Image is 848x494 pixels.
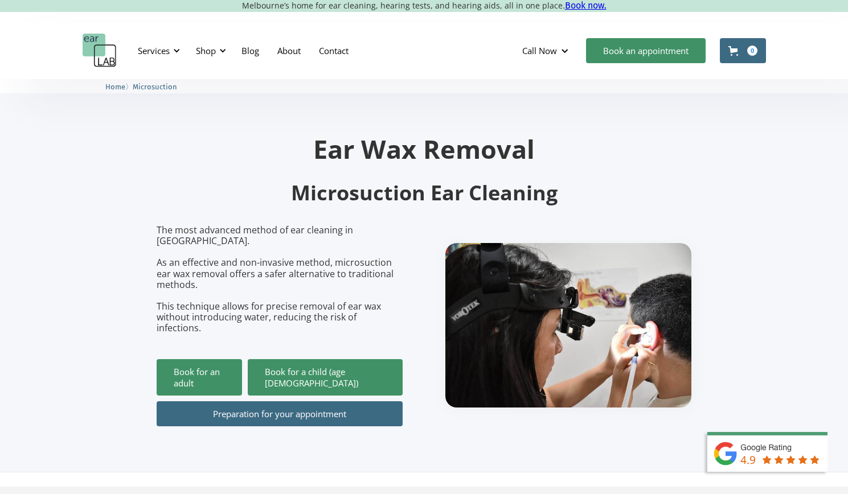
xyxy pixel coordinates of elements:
[232,34,268,67] a: Blog
[268,34,310,67] a: About
[138,45,170,56] div: Services
[105,83,125,91] span: Home
[248,359,403,396] a: Book for a child (age [DEMOGRAPHIC_DATA])
[133,83,177,91] span: Microsuction
[105,81,125,92] a: Home
[157,401,403,426] a: Preparation for your appointment
[157,359,242,396] a: Book for an adult
[157,136,692,162] h1: Ear Wax Removal
[157,180,692,207] h2: Microsuction Ear Cleaning
[522,45,557,56] div: Call Now
[310,34,358,67] a: Contact
[83,34,117,68] a: home
[720,38,766,63] a: Open cart
[157,225,403,334] p: The most advanced method of ear cleaning in [GEOGRAPHIC_DATA]. As an effective and non-invasive m...
[445,243,691,407] img: boy getting ear checked.
[747,46,757,56] div: 0
[133,81,177,92] a: Microsuction
[586,38,706,63] a: Book an appointment
[189,34,230,68] div: Shop
[513,34,580,68] div: Call Now
[196,45,216,56] div: Shop
[105,81,133,93] li: 〉
[131,34,183,68] div: Services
